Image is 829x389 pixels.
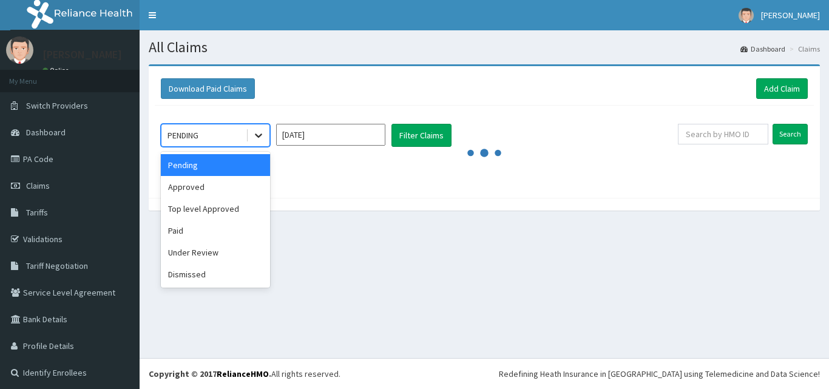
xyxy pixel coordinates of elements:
button: Filter Claims [391,124,452,147]
a: Online [42,66,72,75]
div: PENDING [167,129,198,141]
a: RelianceHMO [217,368,269,379]
span: Tariffs [26,207,48,218]
div: Top level Approved [161,198,270,220]
img: User Image [6,36,33,64]
a: Dashboard [740,44,785,54]
span: Tariff Negotiation [26,260,88,271]
button: Download Paid Claims [161,78,255,99]
svg: audio-loading [466,135,502,171]
input: Select Month and Year [276,124,385,146]
div: Approved [161,176,270,198]
span: Dashboard [26,127,66,138]
p: [PERSON_NAME] [42,49,122,60]
div: Under Review [161,242,270,263]
input: Search by HMO ID [678,124,768,144]
footer: All rights reserved. [140,358,829,389]
input: Search [773,124,808,144]
div: Redefining Heath Insurance in [GEOGRAPHIC_DATA] using Telemedicine and Data Science! [499,368,820,380]
img: User Image [739,8,754,23]
strong: Copyright © 2017 . [149,368,271,379]
div: Pending [161,154,270,176]
span: Switch Providers [26,100,88,111]
li: Claims [787,44,820,54]
a: Add Claim [756,78,808,99]
h1: All Claims [149,39,820,55]
span: Claims [26,180,50,191]
span: [PERSON_NAME] [761,10,820,21]
div: Dismissed [161,263,270,285]
div: Paid [161,220,270,242]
